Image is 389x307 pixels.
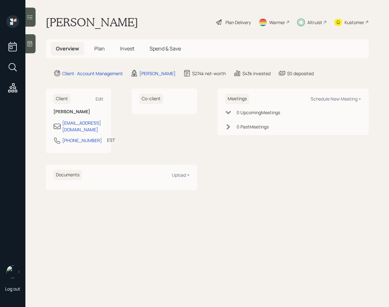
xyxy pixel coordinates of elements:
[5,286,20,292] div: Log out
[225,19,251,26] div: Plan Delivery
[107,137,115,143] div: EST
[94,45,105,52] span: Plan
[287,70,314,77] div: $0 deposited
[139,70,176,77] div: [PERSON_NAME]
[62,70,123,77] div: Client · Account Management
[172,172,190,178] div: Upload +
[192,70,226,77] div: $274k net-worth
[139,94,163,104] h6: Co-client
[237,109,280,116] div: 0 Upcoming Meeting s
[56,45,79,52] span: Overview
[311,96,361,102] div: Schedule New Meeting +
[150,45,181,52] span: Spend & Save
[46,15,138,29] h1: [PERSON_NAME]
[242,70,271,77] div: $43k invested
[62,120,104,133] div: [EMAIL_ADDRESS][DOMAIN_NAME]
[53,170,82,180] h6: Documents
[62,137,102,144] div: [PHONE_NUMBER]
[96,96,104,102] div: Edit
[237,123,269,130] div: 0 Past Meeting s
[307,19,322,26] div: Altruist
[269,19,285,26] div: Warmer
[345,19,364,26] div: Kustomer
[53,94,70,104] h6: Client
[120,45,134,52] span: Invest
[225,94,249,104] h6: Meetings
[53,109,104,114] h6: [PERSON_NAME]
[6,265,19,278] img: retirable_logo.png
